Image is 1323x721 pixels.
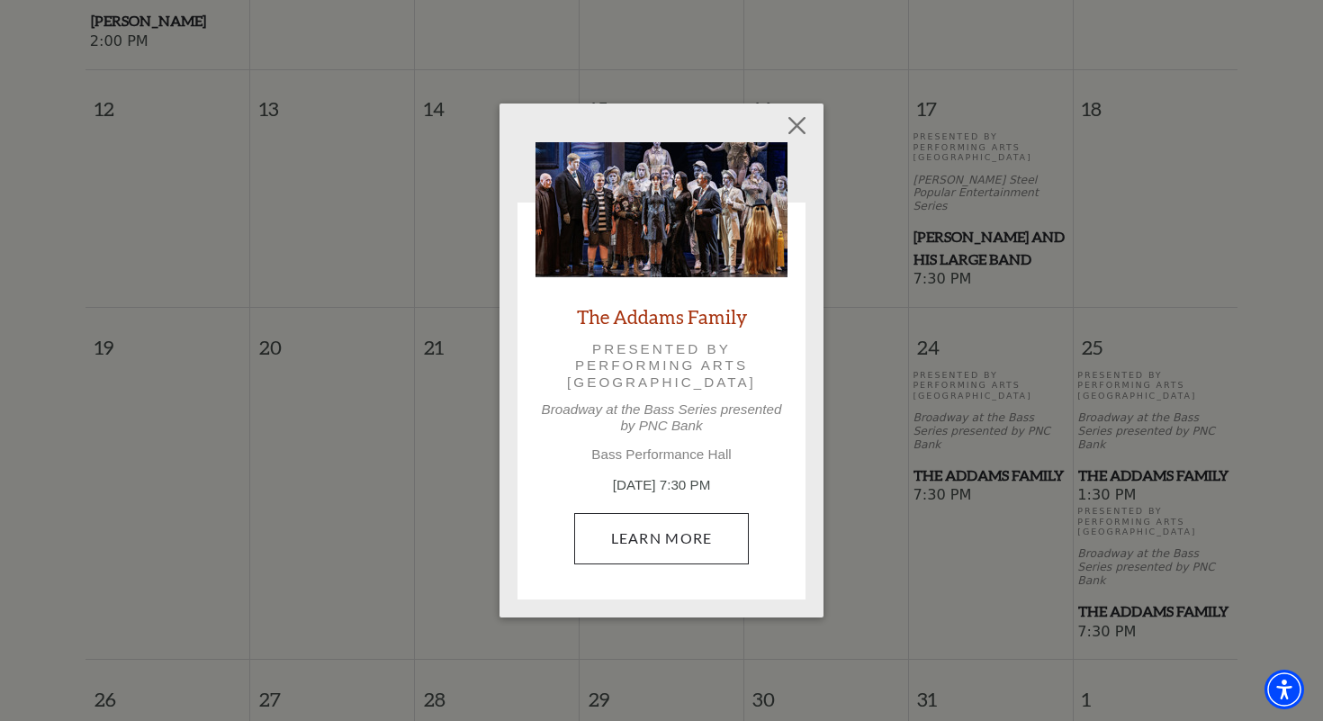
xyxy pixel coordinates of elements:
a: October 24, 7:30 PM Learn More [574,513,750,563]
p: Presented by Performing Arts [GEOGRAPHIC_DATA] [561,341,762,391]
a: The Addams Family [577,304,747,329]
button: Close [780,109,814,143]
img: The Addams Family [535,142,787,277]
div: Accessibility Menu [1264,670,1304,709]
p: Bass Performance Hall [535,446,787,463]
p: Broadway at the Bass Series presented by PNC Bank [535,401,787,434]
p: [DATE] 7:30 PM [535,475,787,496]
